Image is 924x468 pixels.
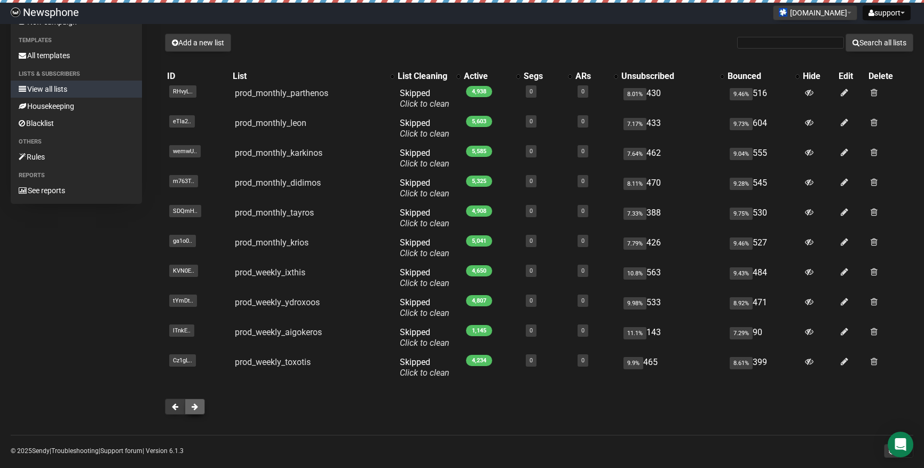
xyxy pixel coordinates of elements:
a: View all lists [11,81,142,98]
a: prod_weekly_ydroxoos [235,297,320,307]
span: Cz1gL.. [169,354,196,367]
span: 4,650 [466,265,492,276]
a: Click to clean [400,278,449,288]
a: prod_weekly_aigokeros [235,327,322,337]
span: ga1o0.. [169,235,196,247]
span: 4,807 [466,295,492,306]
span: Skipped [400,267,449,288]
a: prod_monthly_parthenos [235,88,328,98]
span: 8.92% [730,297,753,310]
span: Skipped [400,237,449,258]
a: prod_monthly_didimos [235,178,321,188]
a: Support forum [100,447,143,455]
td: 484 [725,263,801,293]
a: 0 [530,237,533,244]
div: Delete [868,71,911,82]
td: 555 [725,144,801,173]
a: Sendy [32,447,50,455]
a: Rules [11,148,142,165]
td: 563 [619,263,725,293]
td: 533 [619,293,725,323]
span: eTla2.. [169,115,195,128]
span: 9.46% [730,237,753,250]
li: Others [11,136,142,148]
a: 0 [581,357,585,364]
th: ID: No sort applied, sorting is disabled [165,69,231,84]
a: prod_monthly_karkinos [235,148,322,158]
span: 4,938 [466,86,492,97]
div: ID [167,71,228,82]
span: 5,585 [466,146,492,157]
div: Bounced [728,71,790,82]
a: 0 [581,237,585,244]
span: RHvyL.. [169,85,196,98]
li: Lists & subscribers [11,68,142,81]
a: Click to clean [400,368,449,378]
span: Skipped [400,118,449,139]
div: Hide [803,71,834,82]
a: 0 [530,357,533,364]
span: 1,145 [466,325,492,336]
span: 7.17% [623,118,646,130]
span: 10.8% [623,267,646,280]
button: Add a new list [165,34,231,52]
span: 7.64% [623,148,646,160]
span: 9.43% [730,267,753,280]
td: 470 [619,173,725,203]
img: 4.jpg [779,8,787,17]
td: 90 [725,323,801,353]
span: 7.79% [623,237,646,250]
span: 7.29% [730,327,753,339]
a: 0 [530,88,533,95]
span: 9.9% [623,357,643,369]
a: 0 [530,178,533,185]
td: 462 [619,144,725,173]
span: 5,325 [466,176,492,187]
span: 8.61% [730,357,753,369]
button: Search all lists [846,34,913,52]
span: Skipped [400,148,449,169]
a: 0 [530,148,533,155]
span: Skipped [400,327,449,348]
div: Active [464,71,511,82]
a: All templates [11,47,142,64]
div: List [233,71,385,82]
a: Troubleshooting [51,447,99,455]
a: Click to clean [400,158,449,169]
td: 471 [725,293,801,323]
td: 399 [725,353,801,383]
span: 5,041 [466,235,492,247]
span: 7.33% [623,208,646,220]
span: SDQmH.. [169,205,201,217]
li: Templates [11,34,142,47]
td: 465 [619,353,725,383]
div: Unsubscribed [621,71,715,82]
span: m763T.. [169,175,198,187]
a: 0 [530,297,533,304]
div: ARs [575,71,609,82]
span: 5,603 [466,116,492,127]
a: Click to clean [400,99,449,109]
a: Click to clean [400,129,449,139]
span: 4,908 [466,205,492,217]
a: Housekeeping [11,98,142,115]
button: [DOMAIN_NAME] [773,5,857,20]
th: List Cleaning: No sort applied, activate to apply an ascending sort [396,69,462,84]
span: 9.28% [730,178,753,190]
td: 527 [725,233,801,263]
a: 0 [530,118,533,125]
span: 9.04% [730,148,753,160]
img: 5b85845664c3c003189964b57913b48e [11,7,20,17]
div: Open Intercom Messenger [888,432,913,457]
a: prod_monthly_krios [235,237,309,248]
td: 545 [725,173,801,203]
div: Edit [839,71,865,82]
a: 0 [581,118,585,125]
td: 426 [619,233,725,263]
a: Click to clean [400,218,449,228]
span: Skipped [400,357,449,378]
span: 8.01% [623,88,646,100]
a: Click to clean [400,248,449,258]
span: KVN0E.. [169,265,198,277]
th: Unsubscribed: No sort applied, activate to apply an ascending sort [619,69,725,84]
